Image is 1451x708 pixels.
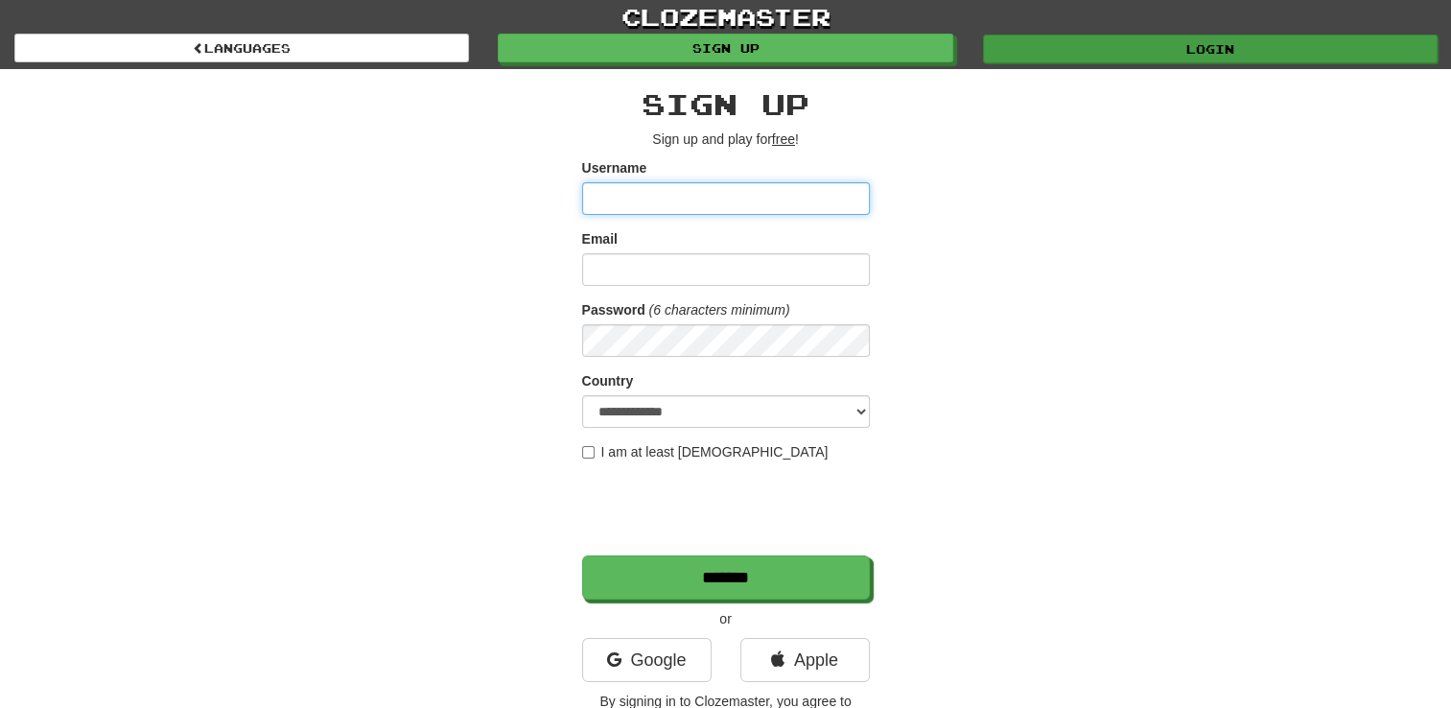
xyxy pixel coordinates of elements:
label: Email [582,229,618,248]
a: Google [582,638,712,682]
a: Apple [740,638,870,682]
a: Sign up [498,34,952,62]
label: Country [582,371,634,390]
input: I am at least [DEMOGRAPHIC_DATA] [582,446,595,459]
label: Password [582,300,645,319]
h2: Sign up [582,88,870,120]
label: Username [582,158,647,177]
p: or [582,609,870,628]
a: Login [983,35,1438,63]
em: (6 characters minimum) [649,302,790,318]
u: free [772,131,795,147]
p: Sign up and play for ! [582,130,870,149]
label: I am at least [DEMOGRAPHIC_DATA] [582,442,829,461]
iframe: reCAPTCHA [582,471,874,546]
a: Languages [14,34,469,62]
